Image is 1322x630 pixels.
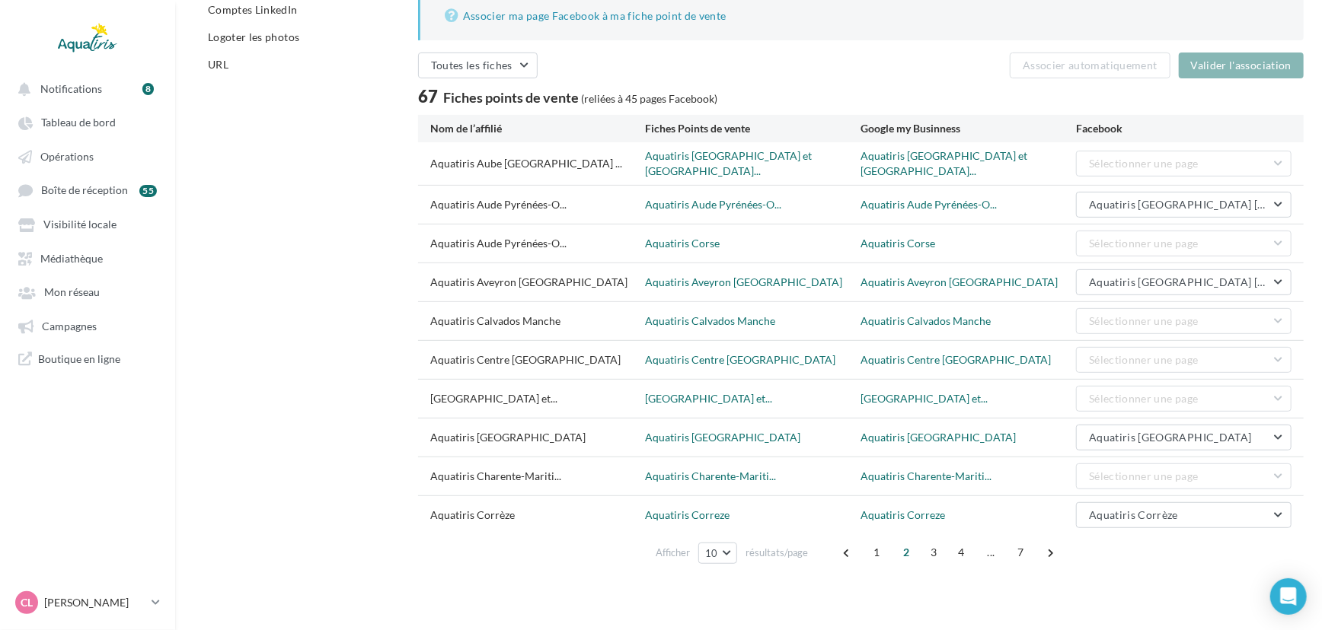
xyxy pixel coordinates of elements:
span: Aquatiris Charente-Mariti... [430,469,561,484]
span: Boîte de réception [41,184,128,197]
button: Aquatiris [GEOGRAPHIC_DATA] [GEOGRAPHIC_DATA] [1076,192,1292,218]
span: Opérations [40,150,94,163]
span: 2 [895,540,919,565]
a: Aquatiris [GEOGRAPHIC_DATA] et [GEOGRAPHIC_DATA]... [646,149,813,177]
button: Sélectionner une page [1076,386,1292,412]
div: Aquatiris Corrèze [430,508,646,523]
a: Aquatiris Charente-Mariti... [646,469,777,482]
span: Mon réseau [44,286,100,299]
span: Notifications [40,82,102,95]
span: Tableau de bord [41,116,116,129]
div: 8 [142,83,154,95]
span: Médiathèque [40,252,103,265]
a: Aquatiris Centre [GEOGRAPHIC_DATA] [861,353,1051,366]
a: Aquatiris Aveyron [GEOGRAPHIC_DATA] [861,275,1058,288]
a: Aquatiris Calvados Manche [861,314,991,327]
a: Médiathèque [9,244,166,272]
a: Aquatiris Correze [646,508,730,521]
span: Boutique en ligne [38,352,120,366]
button: Aquatiris [GEOGRAPHIC_DATA] [1076,425,1292,450]
button: Aquatiris Corrèze [1076,502,1292,528]
div: Aquatiris Aveyron [GEOGRAPHIC_DATA] [430,275,646,290]
a: Mon réseau [9,278,166,305]
button: 10 [698,542,737,564]
a: Aquatiris [GEOGRAPHIC_DATA] [646,431,801,444]
a: Opérations [9,142,166,170]
span: ... [979,540,1004,565]
span: Sélectionner une page [1089,392,1198,405]
span: Logoter les photos [208,30,299,43]
a: Aquatiris Aude Pyrénées-O... [646,198,782,211]
a: Associer ma page Facebook à ma fiche point de vente [445,7,1279,25]
a: Campagnes [9,312,166,339]
a: Aquatiris [GEOGRAPHIC_DATA] [861,431,1016,444]
a: Aquatiris Corse [861,237,935,250]
button: Sélectionner une page [1076,463,1292,489]
div: Fiches Points de vente [646,121,861,136]
button: Sélectionner une page [1076,347,1292,373]
button: Associer automatiquement [1010,52,1170,78]
button: Aquatiris [GEOGRAPHIC_DATA] [GEOGRAPHIC_DATA] - [GEOGRAPHIC_DATA] [1076,269,1292,295]
span: 3 [922,540,947,565]
span: Aquatiris Aude Pyrénées-O... [430,197,567,212]
span: Sélectionner une page [1089,237,1198,250]
p: [PERSON_NAME] [44,595,145,610]
button: Valider l'association [1179,52,1304,78]
span: CL [21,595,33,610]
span: Fiches points de vente [443,89,579,106]
a: Aquatiris Correze [861,508,945,521]
span: Afficher [656,546,690,560]
a: [GEOGRAPHIC_DATA] et... [861,392,988,405]
a: Aquatiris Charente-Mariti... [861,469,991,482]
button: Sélectionner une page [1076,308,1292,334]
span: [GEOGRAPHIC_DATA] et... [430,391,557,406]
div: Nom de l’affilié [430,121,646,136]
a: Aquatiris Centre [GEOGRAPHIC_DATA] [646,353,836,366]
span: 10 [705,547,718,559]
div: Aquatiris Centre [GEOGRAPHIC_DATA] [430,352,646,367]
button: Sélectionner une page [1076,151,1292,177]
span: Sélectionner une page [1089,353,1198,366]
span: Sélectionner une page [1089,469,1198,482]
a: Visibilité locale [9,210,166,237]
div: 55 [139,185,157,197]
span: 7 [1009,540,1033,565]
a: Aquatiris Aveyron [GEOGRAPHIC_DATA] [646,275,843,288]
span: Sélectionner une page [1089,314,1198,327]
a: Aquatiris Corse [646,237,720,250]
span: 4 [950,540,974,565]
span: (reliées à 45 pages Facebook) [581,92,717,105]
span: Visibilité locale [43,218,117,231]
span: Aquatiris Corrèze [1089,508,1178,521]
a: CL [PERSON_NAME] [12,588,163,617]
a: Boutique en ligne [9,345,166,372]
a: Aquatiris [GEOGRAPHIC_DATA] et [GEOGRAPHIC_DATA]... [861,149,1027,177]
div: Google my Businness [861,121,1076,136]
span: Aquatiris [GEOGRAPHIC_DATA] [1089,431,1251,444]
a: Tableau de bord [9,108,166,135]
a: Boîte de réception 55 [9,176,166,204]
button: Notifications 8 [9,75,160,102]
span: résultats/page [746,546,809,560]
a: Aquatiris Aude Pyrénées-O... [861,198,997,211]
span: Comptes LinkedIn [208,3,298,16]
span: Aquatiris Aude Pyrénées-O... [430,236,567,251]
span: 67 [418,84,438,108]
button: Toutes les fiches [418,52,538,78]
div: Aquatiris Calvados Manche [430,313,646,329]
div: Facebook [1076,121,1292,136]
span: URL [208,58,228,71]
span: Toutes les fiches [431,59,513,72]
a: [GEOGRAPHIC_DATA] et... [646,392,773,405]
span: Sélectionner une page [1089,157,1198,170]
span: 1 [865,540,889,565]
span: Campagnes [42,320,97,332]
button: Sélectionner une page [1076,231,1292,256]
div: Open Intercom Messenger [1270,578,1307,615]
a: Aquatiris Calvados Manche [646,314,776,327]
div: Aquatiris [GEOGRAPHIC_DATA] [430,430,646,445]
span: Aquatiris Aube [GEOGRAPHIC_DATA] ... [430,156,622,171]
